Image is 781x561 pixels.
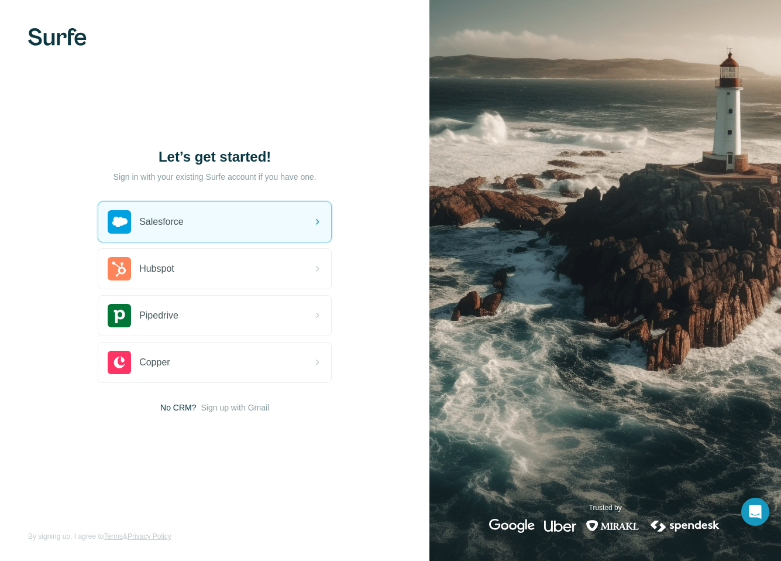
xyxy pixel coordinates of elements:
[28,28,87,46] img: Surfe's logo
[98,148,332,166] h1: Let’s get started!
[108,304,131,327] img: pipedrive's logo
[139,309,178,323] span: Pipedrive
[649,519,721,533] img: spendesk's logo
[160,402,196,413] span: No CRM?
[104,532,123,541] a: Terms
[489,519,535,533] img: google's logo
[108,210,131,234] img: salesforce's logo
[586,519,639,533] img: mirakl's logo
[139,262,174,276] span: Hubspot
[589,502,622,513] p: Trusted by
[139,215,184,229] span: Salesforce
[741,498,769,526] div: Open Intercom Messenger
[139,355,170,370] span: Copper
[28,531,171,542] span: By signing up, I agree to &
[113,171,316,183] p: Sign in with your existing Surfe account if you have one.
[544,519,576,533] img: uber's logo
[108,257,131,280] img: hubspot's logo
[201,402,270,413] button: Sign up with Gmail
[128,532,171,541] a: Privacy Policy
[108,351,131,374] img: copper's logo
